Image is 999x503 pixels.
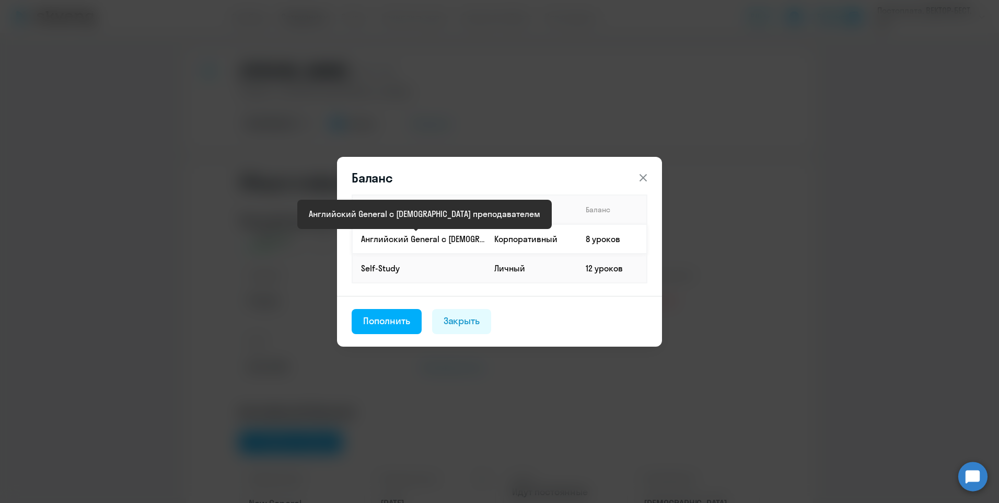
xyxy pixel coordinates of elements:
div: Закрыть [444,314,480,328]
p: Английский General с [DEMOGRAPHIC_DATA] преподавателем [361,233,485,245]
header: Баланс [337,169,662,186]
p: Self-Study [361,262,485,274]
div: Пополнить [363,314,410,328]
button: Пополнить [352,309,422,334]
td: 8 уроков [577,224,647,254]
th: Баланс [577,195,647,224]
button: Закрыть [432,309,492,334]
td: 12 уроков [577,254,647,283]
th: Способ оплаты [486,195,577,224]
div: Английский General с [DEMOGRAPHIC_DATA] преподавателем [309,208,540,220]
td: Личный [486,254,577,283]
th: Продукт [352,195,486,224]
td: Корпоративный [486,224,577,254]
